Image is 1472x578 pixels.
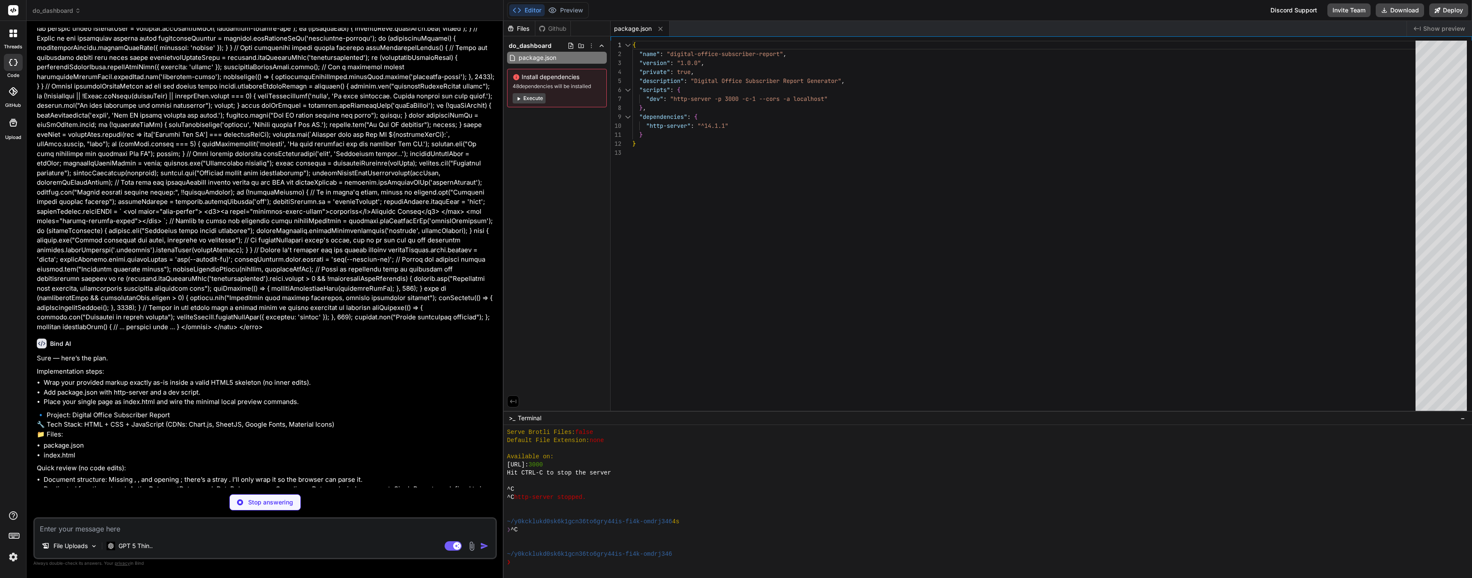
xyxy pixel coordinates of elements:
[691,122,694,130] span: :
[44,388,495,398] li: Add package.json with http-server and a dev script.
[480,542,489,550] img: icon
[1265,3,1322,17] div: Discord Support
[639,77,684,85] span: "description"
[5,102,21,109] label: GitHub
[611,86,621,94] div: 6
[614,24,652,33] span: package.json
[507,493,514,501] span: ^C
[670,59,674,67] span: :
[841,77,845,85] span: ,
[507,550,672,558] span: ~/y0kcklukd0sk6k1gcn36to6gry44is-fi4k-omdrj346
[611,121,621,130] div: 10
[90,543,98,550] img: Pick Models
[4,43,22,50] label: threads
[509,414,515,422] span: >_
[670,95,828,103] span: "http-server -p 3000 -c-1 --cors -a localhost"
[660,50,663,58] span: :
[639,86,670,94] span: "scripts"
[611,50,621,59] div: 2
[670,68,674,76] span: :
[507,526,510,534] span: ❯
[1327,3,1371,17] button: Invite Team
[611,148,621,157] div: 13
[53,542,88,550] p: File Uploads
[33,559,497,567] p: Always double-check its answers. Your in Bind
[611,103,621,112] div: 8
[507,453,554,461] span: Available on:
[44,475,495,485] li: Document structure: Missing , , and opening ; there’s a stray . I’ll only wrap it so the browser ...
[639,113,687,121] span: "dependencies"
[611,139,621,148] div: 12
[611,77,621,86] div: 5
[44,397,495,407] li: Place your single page as index.html and wire the minimal local preview commands.
[622,86,633,94] div: Click to collapse the range.
[507,485,514,493] span: ^C
[7,72,19,79] label: code
[510,526,518,534] span: ^C
[507,558,510,566] span: ❯
[691,77,841,85] span: "Digital Office Subscriber Report Generator"
[518,414,541,422] span: Terminal
[513,83,601,90] span: 48 dependencies will be installed
[590,436,604,445] span: none
[639,50,660,58] span: "name"
[37,463,495,473] p: Quick review (no code edits):
[528,461,543,469] span: 3000
[507,436,590,445] span: Default File Extension:
[611,112,621,121] div: 9
[44,441,495,451] li: package.json
[622,41,633,50] div: Click to collapse the range.
[33,6,81,15] span: do_dashboard
[504,24,535,33] div: Files
[622,112,633,121] div: Click to collapse the range.
[643,104,646,112] span: ,
[1460,414,1465,422] span: −
[44,378,495,388] li: Wrap your provided markup exactly as-is inside a valid HTML5 skeleton (no inner edits).
[115,560,130,566] span: privacy
[509,4,545,16] button: Editor
[691,68,694,76] span: ,
[50,339,71,348] h6: Bind AI
[509,41,552,50] span: do_dashboard
[701,59,704,67] span: ,
[44,484,495,504] li: Duplicated functions: toggleActiveDates, setDates, applyDataRules, processComplianceData, and win...
[513,93,546,103] button: Execute
[1376,3,1424,17] button: Download
[646,122,691,130] span: "http-server"
[697,122,728,130] span: "^14.1.1"
[507,461,528,469] span: [URL]:
[1429,3,1468,17] button: Deploy
[611,94,621,103] div: 7
[670,86,674,94] span: :
[6,550,21,564] img: settings
[467,541,477,551] img: attachment
[1459,411,1467,425] button: −
[611,130,621,139] div: 11
[1423,24,1465,33] span: Show preview
[119,542,153,550] p: GPT 5 Thin..
[507,469,611,477] span: Hit CTRL-C to stop the server
[545,4,587,16] button: Preview
[518,53,557,63] span: package.json
[687,113,691,121] span: :
[611,59,621,68] div: 3
[507,428,575,436] span: Serve Brotli Files:
[646,95,663,103] span: "dev"
[667,50,783,58] span: "digital-office-subscriber-report"
[677,59,701,67] span: "1.0.0"
[507,518,672,526] span: ~/y0kcklukd0sk6k1gcn36to6gry44is-fi4k-omdrj346
[248,498,293,507] p: Stop answering
[575,428,593,436] span: false
[5,134,21,141] label: Upload
[107,542,115,550] img: GPT 5 Thinking High
[663,95,667,103] span: :
[37,354,495,363] p: Sure — here’s the plan.
[684,77,687,85] span: :
[44,451,495,460] li: index.html
[694,113,697,121] span: {
[535,24,570,33] div: Github
[639,104,643,112] span: }
[37,410,495,439] p: 🔹 Project: Digital Office Subscriber Report 🔧 Tech Stack: HTML + CSS + JavaScript (CDNs: Chart.js...
[514,493,586,501] span: http-server stopped.
[677,86,680,94] span: {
